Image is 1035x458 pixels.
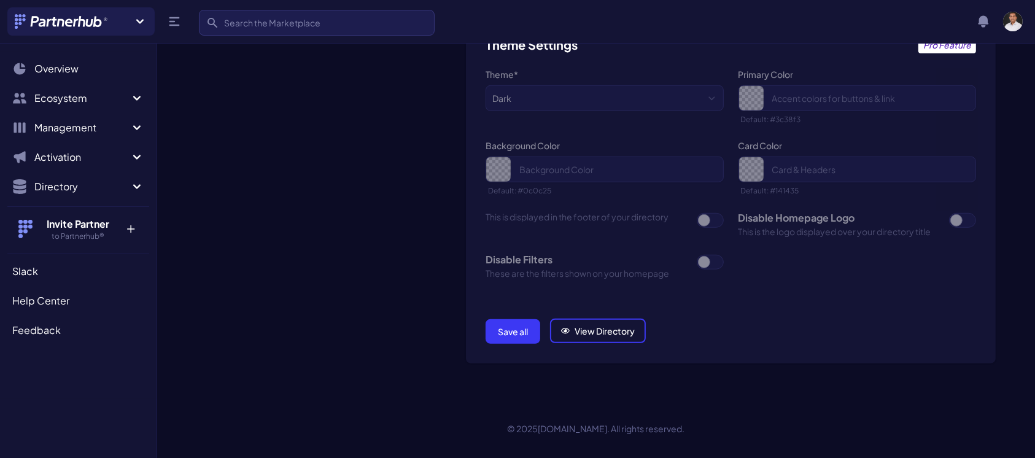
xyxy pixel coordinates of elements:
h3: Theme Settings [486,36,578,53]
a: Help Center [7,289,149,313]
span: Help Center [12,293,69,308]
button: Management [7,115,149,140]
span: Overview [34,61,79,76]
span: Management [34,120,130,135]
button: Directory [7,174,149,199]
img: Partnerhub® Logo [15,14,109,29]
a: Pro Feature [918,36,976,53]
button: Invite Partner to Partnerhub® + [7,206,149,251]
h5: to Partnerhub® [39,231,118,241]
span: Slack [12,264,38,279]
span: Activation [34,150,130,165]
button: Activation [7,145,149,169]
a: [DOMAIN_NAME] [538,423,608,434]
button: Ecosystem [7,86,149,111]
span: Feedback [12,323,61,338]
img: user photo [1003,12,1023,31]
a: View Directory [550,319,646,343]
button: Save all [486,319,540,344]
input: Search the Marketplace [199,10,435,36]
h4: Invite Partner [39,217,118,231]
p: © 2025 . All rights reserved. [157,422,1035,435]
span: Directory [34,179,130,194]
span: Ecosystem [34,91,130,106]
a: Feedback [7,318,149,343]
p: + [118,217,144,236]
a: Overview [7,56,149,81]
a: Slack [7,259,149,284]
